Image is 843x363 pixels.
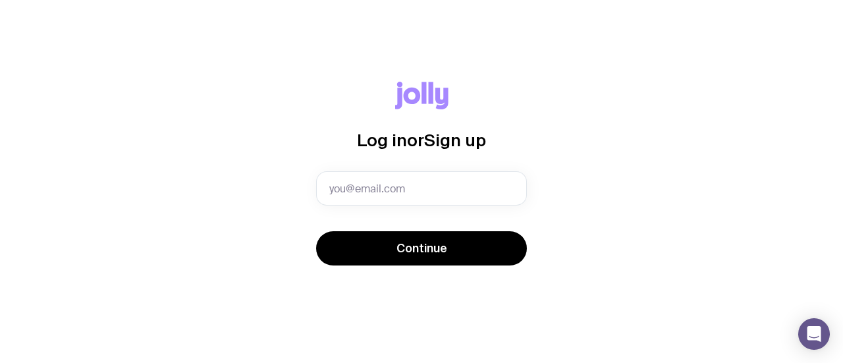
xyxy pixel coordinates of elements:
[316,171,527,206] input: you@email.com
[798,318,830,350] div: Open Intercom Messenger
[316,231,527,265] button: Continue
[407,130,424,150] span: or
[357,130,407,150] span: Log in
[424,130,486,150] span: Sign up
[396,240,447,256] span: Continue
